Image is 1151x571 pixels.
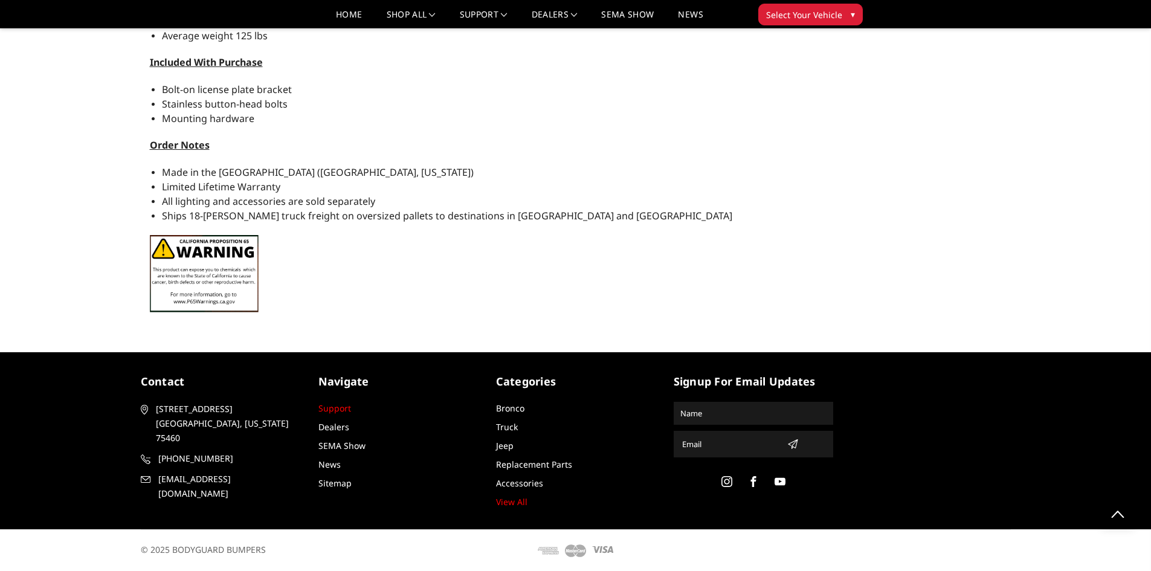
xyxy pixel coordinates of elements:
h5: Navigate [318,373,478,390]
a: SEMA Show [601,10,654,28]
span: [STREET_ADDRESS] [GEOGRAPHIC_DATA], [US_STATE] 75460 [156,402,296,445]
a: Replacement Parts [496,459,572,470]
a: Dealers [532,10,578,28]
a: News [678,10,703,28]
span: ▾ [851,8,855,21]
a: Support [318,402,351,414]
a: Click to Top [1103,498,1133,529]
a: Truck [496,421,518,433]
iframe: Chat Widget [1091,513,1151,571]
span: Limited Lifetime Warranty [162,180,280,193]
span: © 2025 BODYGUARD BUMPERS [141,544,266,555]
span: Included With Purchase [150,56,263,69]
span: [EMAIL_ADDRESS][DOMAIN_NAME] [158,472,298,501]
a: SEMA Show [318,440,366,451]
a: Jeep [496,440,514,451]
input: Name [675,404,831,423]
h5: contact [141,373,300,390]
span: Made in the [GEOGRAPHIC_DATA] ([GEOGRAPHIC_DATA], [US_STATE]) [162,166,474,179]
h5: Categories [496,373,656,390]
a: shop all [387,10,436,28]
a: [EMAIL_ADDRESS][DOMAIN_NAME] [141,472,300,501]
a: Accessories [496,477,543,489]
span: Mounting hardware [162,112,254,125]
span: Order Notes [150,138,210,152]
h5: signup for email updates [674,373,833,390]
span: Stainless button-head bolts [162,97,288,111]
span: [PHONE_NUMBER] [158,451,298,466]
a: News [318,459,341,470]
a: [PHONE_NUMBER] [141,451,300,466]
a: Bronco [496,402,524,414]
a: Sitemap [318,477,352,489]
a: Home [336,10,362,28]
span: Average weight 125 lbs [162,29,268,42]
a: View All [496,496,527,508]
span: Bolt-on license plate bracket [162,83,292,96]
span: Ships 18-[PERSON_NAME] truck freight on oversized pallets to destinations in [GEOGRAPHIC_DATA] an... [162,209,732,222]
a: Support [460,10,508,28]
button: Select Your Vehicle [758,4,863,25]
span: Select Your Vehicle [766,8,842,21]
input: Email [677,434,782,454]
span: All lighting and accessories are sold separately [162,195,375,208]
a: Dealers [318,421,349,433]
